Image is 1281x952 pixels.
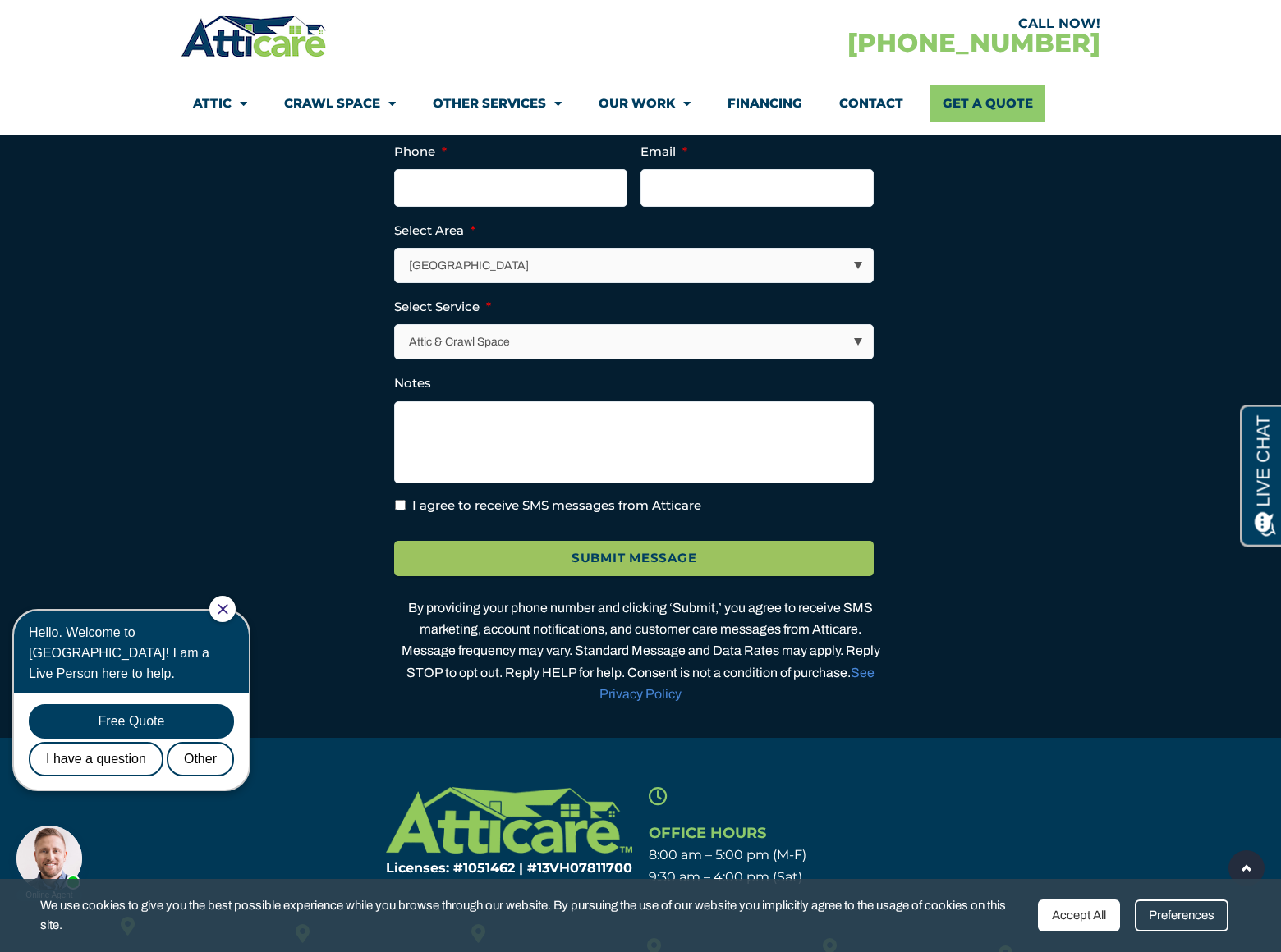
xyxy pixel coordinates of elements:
p: 8:00 am – 5:00 pm (M-F) 9:30 am – 4:00 pm (Sat) [649,844,944,888]
label: I agree to receive SMS messages from Atticare [412,497,701,515]
div: Accept All [1038,899,1120,931]
a: Our Work [599,85,691,122]
a: Other Services [433,85,562,122]
h6: Licenses: #1051462 | #13VH078117​00 [338,862,633,875]
label: Phone [394,144,447,160]
div: By providing your phone number and clicking ‘Submit,’ you agree to receive SMS marketing, account... [394,597,887,705]
div: CALL NOW! [640,17,1100,30]
a: Crawl Space [284,85,396,122]
span: Opens a chat window [41,13,133,34]
a: Contact [839,85,903,122]
label: Select Service [394,299,491,315]
a: Attic [193,85,247,122]
div: Preferences [1135,899,1228,931]
input: Submit Message [394,541,874,576]
span: Office Hours [649,824,766,842]
a: Get A Quote [930,85,1045,122]
label: Email [640,144,687,160]
label: Select Area [394,222,475,239]
iframe: Chat Invitation [8,594,271,903]
nav: Menu [193,85,1088,122]
label: Notes [394,375,431,391]
a: See Privacy Policy [599,666,875,701]
a: Financing [728,85,802,122]
span: We use cookies to give you the best possible experience while you browse through our website. By ... [40,895,1026,936]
